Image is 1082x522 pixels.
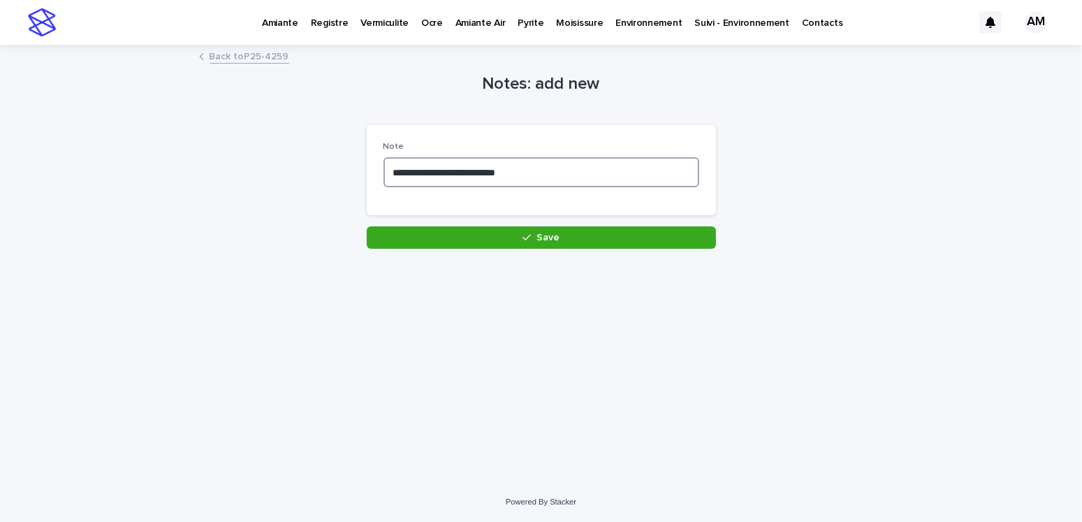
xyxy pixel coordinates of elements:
[367,226,716,249] button: Save
[536,233,560,242] span: Save
[210,48,289,64] a: Back toP25-4259
[28,8,56,36] img: stacker-logo-s-only.png
[367,74,716,94] h1: Notes: add new
[506,498,576,506] a: Powered By Stacker
[383,143,404,151] span: Note
[1025,11,1047,34] div: AM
